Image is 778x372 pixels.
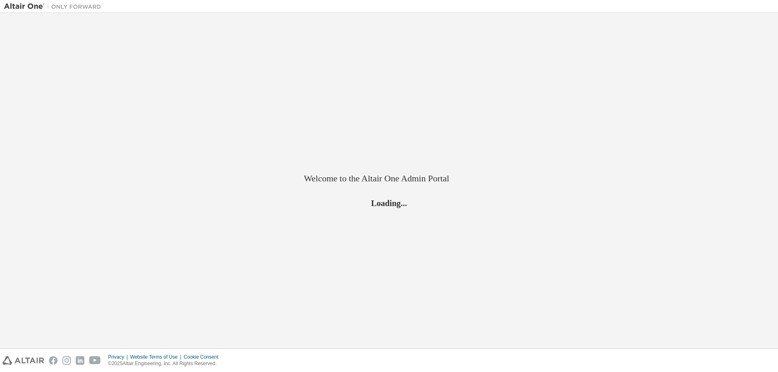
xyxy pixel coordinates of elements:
[89,356,101,365] img: youtube.svg
[108,360,223,367] p: © 2025 Altair Engineering, Inc. All Rights Reserved.
[184,354,223,360] div: Cookie Consent
[108,354,130,360] div: Privacy
[62,356,71,365] img: instagram.svg
[76,356,84,365] img: linkedin.svg
[130,354,184,360] div: Website Terms of Use
[304,198,474,208] h2: Loading...
[4,2,105,11] img: Altair One
[2,356,44,365] img: altair_logo.svg
[49,356,58,365] img: facebook.svg
[304,173,474,184] h2: Welcome to the Altair One Admin Portal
